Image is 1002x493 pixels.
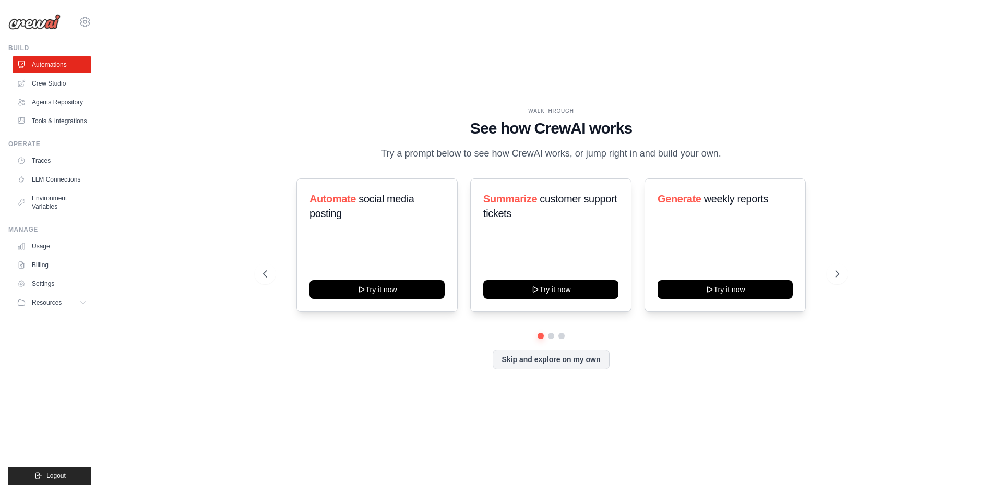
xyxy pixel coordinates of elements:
div: Operate [8,140,91,148]
button: Resources [13,294,91,311]
span: social media posting [309,193,414,219]
a: Billing [13,257,91,273]
img: Logo [8,14,61,30]
span: Summarize [483,193,537,205]
a: Traces [13,152,91,169]
a: Crew Studio [13,75,91,92]
div: Build [8,44,91,52]
span: Generate [658,193,701,205]
a: Environment Variables [13,190,91,215]
button: Skip and explore on my own [493,350,609,369]
button: Logout [8,467,91,485]
button: Try it now [483,280,618,299]
button: Try it now [658,280,793,299]
p: Try a prompt below to see how CrewAI works, or jump right in and build your own. [376,146,726,161]
span: Automate [309,193,356,205]
a: Automations [13,56,91,73]
div: Manage [8,225,91,234]
span: Logout [46,472,66,480]
div: WALKTHROUGH [263,107,839,115]
a: Agents Repository [13,94,91,111]
span: customer support tickets [483,193,617,219]
button: Try it now [309,280,445,299]
a: Settings [13,275,91,292]
a: Usage [13,238,91,255]
iframe: Chat Widget [950,443,1002,493]
span: weekly reports [703,193,768,205]
a: LLM Connections [13,171,91,188]
a: Tools & Integrations [13,113,91,129]
h1: See how CrewAI works [263,119,839,138]
span: Resources [32,298,62,307]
